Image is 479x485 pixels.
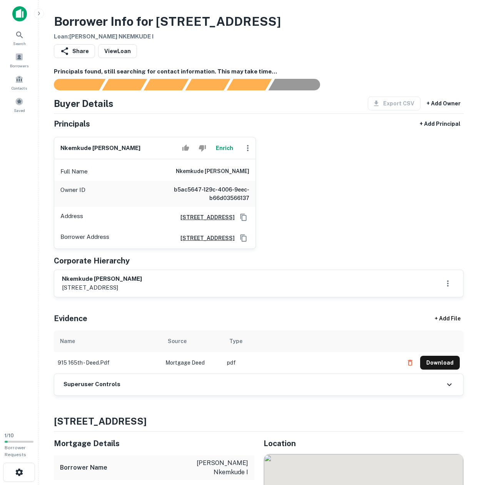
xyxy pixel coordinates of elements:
h6: b5ac5647-129c-4006-9eec-b66d03566137 [157,185,249,202]
h5: Corporate Hierarchy [54,255,130,267]
div: Documents found, AI parsing details... [144,79,189,90]
a: Borrowers [2,50,36,70]
p: [STREET_ADDRESS] [62,283,142,292]
th: Name [54,330,162,352]
td: Mortgage Deed [162,352,223,373]
a: [STREET_ADDRESS] [174,234,235,242]
h4: [STREET_ADDRESS] [54,414,464,428]
div: + Add File [421,312,474,326]
h6: Superuser Controls [63,380,120,389]
iframe: Chat Widget [441,423,479,460]
button: Share [54,44,95,58]
div: scrollable content [54,330,464,373]
div: Principals found, AI now looking for contact information... [185,79,230,90]
button: Accept [179,140,192,156]
div: AI fulfillment process complete. [269,79,329,90]
button: + Add Principal [417,117,464,131]
p: Address [60,212,83,223]
button: Copy Address [238,212,249,223]
span: 1 / 10 [5,433,14,438]
h6: nkemkude [PERSON_NAME] [62,275,142,283]
span: Borrowers [10,63,28,69]
div: Source [168,337,187,346]
span: Contacts [12,85,27,91]
button: + Add Owner [424,97,464,110]
th: Source [162,330,223,352]
div: Name [60,337,75,346]
img: capitalize-icon.png [12,6,27,22]
h3: Borrower Info for [STREET_ADDRESS] [54,12,281,31]
button: Copy Address [238,232,249,244]
h5: Principals [54,118,90,130]
h5: Location [264,438,464,449]
div: Principals found, still searching for contact information. This may take time... [227,79,272,90]
span: Saved [14,107,25,113]
th: Type [223,330,399,352]
h6: nkemkude [PERSON_NAME] [60,144,140,153]
span: Search [13,40,26,47]
h6: Borrower Name [60,463,107,472]
td: 915 165th - deed.pdf [54,352,162,373]
h5: Evidence [54,313,87,324]
h6: Principals found, still searching for contact information. This may take time... [54,67,464,76]
div: Type [229,337,242,346]
span: Borrower Requests [5,445,26,457]
h6: nkemkude [PERSON_NAME] [176,167,249,176]
p: [PERSON_NAME] nkemkude i [179,458,248,477]
p: Owner ID [60,185,85,202]
p: Full Name [60,167,88,176]
button: Delete file [403,357,417,369]
button: Reject [195,140,209,156]
div: Sending borrower request to AI... [45,79,102,90]
a: Saved [2,94,36,115]
h4: Buyer Details [54,97,113,110]
button: Download [420,356,460,370]
h5: Mortgage Details [54,438,254,449]
h6: Loan : [PERSON_NAME] NKEMKUDE I [54,32,281,41]
td: pdf [223,352,399,373]
a: ViewLoan [98,44,137,58]
a: Contacts [2,72,36,93]
button: Enrich [212,140,237,156]
div: Your request is received and processing... [102,79,147,90]
a: [STREET_ADDRESS] [174,213,235,222]
p: Borrower Address [60,232,109,244]
a: Search [2,27,36,48]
